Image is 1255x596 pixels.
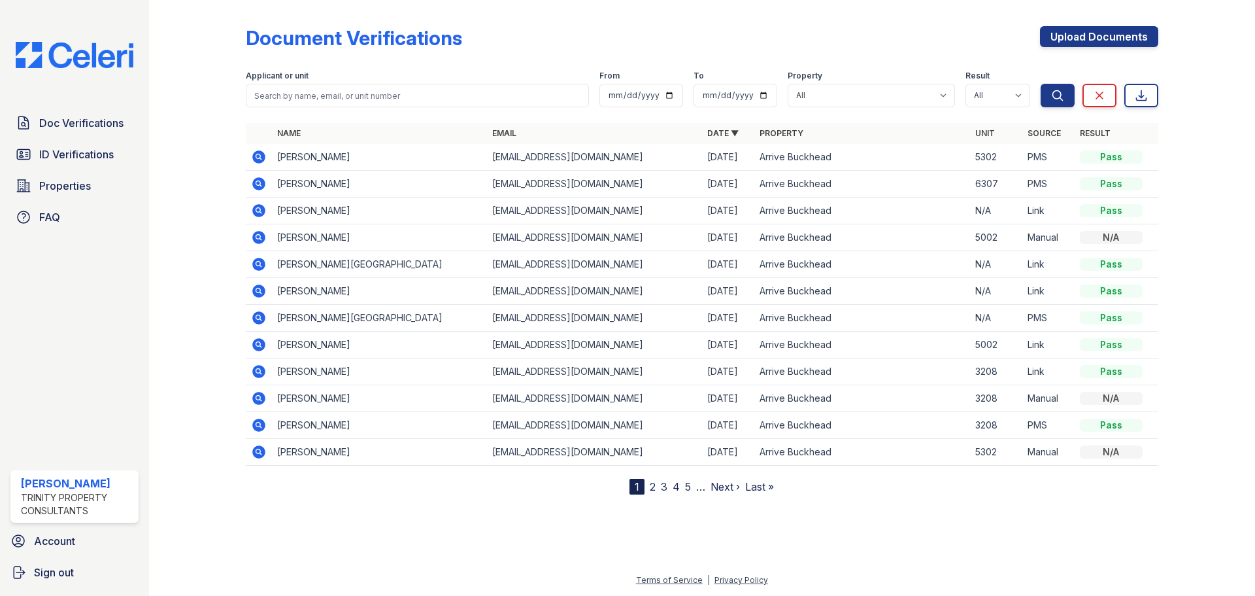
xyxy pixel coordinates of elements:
a: Terms of Service [636,575,703,585]
td: [EMAIL_ADDRESS][DOMAIN_NAME] [487,385,702,412]
td: 3208 [970,385,1022,412]
td: N/A [970,251,1022,278]
div: N/A [1080,231,1143,244]
td: PMS [1022,412,1075,439]
td: PMS [1022,144,1075,171]
td: Manual [1022,385,1075,412]
td: [DATE] [702,278,754,305]
td: [EMAIL_ADDRESS][DOMAIN_NAME] [487,305,702,332]
a: Privacy Policy [714,575,768,585]
td: [EMAIL_ADDRESS][DOMAIN_NAME] [487,251,702,278]
a: Sign out [5,559,144,586]
div: Pass [1080,204,1143,217]
td: 3208 [970,412,1022,439]
td: Arrive Buckhead [754,385,969,412]
a: Next › [711,480,740,493]
a: 5 [685,480,691,493]
div: 1 [629,479,644,495]
td: [PERSON_NAME] [272,412,487,439]
td: [EMAIL_ADDRESS][DOMAIN_NAME] [487,144,702,171]
a: Email [492,128,516,138]
td: Arrive Buckhead [754,278,969,305]
label: Applicant or unit [246,71,309,81]
div: [PERSON_NAME] [21,476,133,491]
a: Account [5,528,144,554]
td: N/A [970,278,1022,305]
td: [DATE] [702,359,754,385]
td: Arrive Buckhead [754,305,969,332]
div: Document Verifications [246,26,462,50]
td: 6307 [970,171,1022,198]
td: [DATE] [702,385,754,412]
td: 5002 [970,224,1022,251]
div: N/A [1080,392,1143,405]
a: 3 [661,480,667,493]
a: FAQ [10,204,139,230]
label: Result [965,71,990,81]
td: [PERSON_NAME][GEOGRAPHIC_DATA] [272,305,487,332]
span: FAQ [39,209,60,225]
td: Link [1022,359,1075,385]
td: Arrive Buckhead [754,412,969,439]
a: 4 [673,480,680,493]
img: CE_Logo_Blue-a8612792a0a2168367f1c8372b55b34899dd931a85d93a1a3d3e32e68fde9ad4.png [5,42,144,68]
td: Link [1022,278,1075,305]
a: Unit [975,128,995,138]
td: Arrive Buckhead [754,198,969,224]
td: [PERSON_NAME] [272,332,487,359]
div: | [707,575,710,585]
td: [DATE] [702,224,754,251]
td: [PERSON_NAME] [272,224,487,251]
span: Account [34,533,75,549]
label: Property [788,71,822,81]
td: [PERSON_NAME] [272,198,487,224]
span: Sign out [34,565,74,580]
td: Arrive Buckhead [754,251,969,278]
td: [DATE] [702,251,754,278]
td: Manual [1022,439,1075,466]
span: Doc Verifications [39,115,124,131]
td: [PERSON_NAME] [272,359,487,385]
td: [DATE] [702,412,754,439]
td: Link [1022,251,1075,278]
td: 3208 [970,359,1022,385]
a: Last » [745,480,774,493]
td: [PERSON_NAME] [272,439,487,466]
td: Link [1022,332,1075,359]
td: [EMAIL_ADDRESS][DOMAIN_NAME] [487,359,702,385]
a: ID Verifications [10,141,139,167]
td: [DATE] [702,439,754,466]
div: Pass [1080,258,1143,271]
td: Link [1022,198,1075,224]
td: [DATE] [702,198,754,224]
input: Search by name, email, or unit number [246,84,589,107]
td: [PERSON_NAME][GEOGRAPHIC_DATA] [272,251,487,278]
td: N/A [970,198,1022,224]
td: 5302 [970,144,1022,171]
div: Pass [1080,285,1143,298]
td: 5002 [970,332,1022,359]
td: [EMAIL_ADDRESS][DOMAIN_NAME] [487,224,702,251]
td: Arrive Buckhead [754,144,969,171]
td: [DATE] [702,144,754,171]
td: [PERSON_NAME] [272,171,487,198]
td: [EMAIL_ADDRESS][DOMAIN_NAME] [487,171,702,198]
label: To [694,71,704,81]
td: [DATE] [702,171,754,198]
span: … [696,479,705,495]
td: Arrive Buckhead [754,359,969,385]
span: ID Verifications [39,147,114,162]
div: Pass [1080,150,1143,164]
td: [EMAIL_ADDRESS][DOMAIN_NAME] [487,412,702,439]
td: [PERSON_NAME] [272,385,487,412]
label: From [599,71,620,81]
td: Arrive Buckhead [754,439,969,466]
div: Pass [1080,177,1143,190]
td: [EMAIL_ADDRESS][DOMAIN_NAME] [487,332,702,359]
a: Property [760,128,803,138]
td: [DATE] [702,305,754,332]
span: Properties [39,178,91,194]
div: Pass [1080,338,1143,351]
a: 2 [650,480,656,493]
